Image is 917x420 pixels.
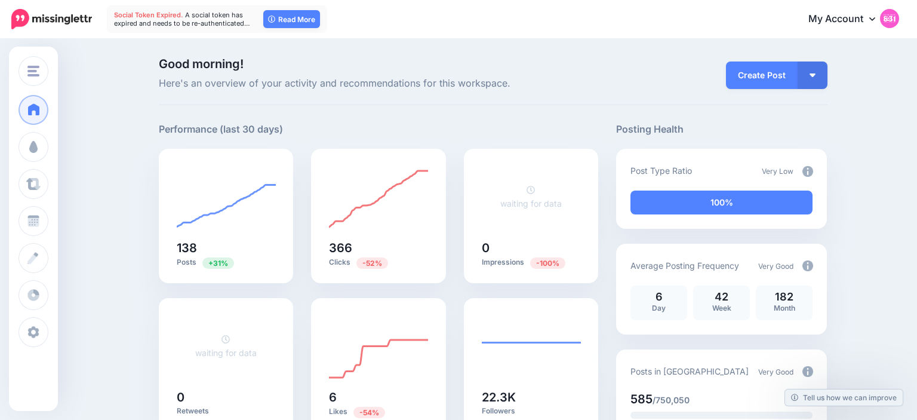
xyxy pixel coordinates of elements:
[177,406,276,416] p: Retweets
[27,66,39,76] img: menu.png
[329,406,428,418] p: Likes
[159,122,283,137] h5: Performance (last 30 days)
[758,262,793,271] span: Very Good
[329,242,428,254] h5: 366
[636,292,681,302] p: 6
[114,11,250,27] span: A social token has expired and needs to be re-authenticated…
[630,364,749,378] p: Posts in [GEOGRAPHIC_DATA]
[796,5,899,34] a: My Account
[159,76,599,91] span: Here's an overview of your activity and recommendations for this workspace.
[356,257,388,269] span: Previous period: 756
[114,11,183,19] span: Social Token Expired.
[263,10,320,28] a: Read More
[482,391,581,403] h5: 22.3K
[630,392,653,406] span: 585
[762,292,807,302] p: 182
[758,367,793,376] span: Very Good
[177,391,276,403] h5: 0
[712,303,731,312] span: Week
[482,242,581,254] h5: 0
[802,166,813,177] img: info-circle-grey.png
[482,257,581,268] p: Impressions
[802,366,813,377] img: info-circle-grey.png
[202,257,234,269] span: Previous period: 105
[802,260,813,271] img: info-circle-grey.png
[329,257,428,268] p: Clicks
[530,257,565,269] span: Previous period: 530
[159,57,244,71] span: Good morning!
[195,334,257,358] a: waiting for data
[177,257,276,268] p: Posts
[630,164,692,177] p: Post Type Ratio
[810,73,816,77] img: arrow-down-white.png
[785,390,903,406] a: Tell us how we can improve
[726,62,798,89] a: Create Post
[630,191,813,214] div: 100% of your posts in the last 30 days have been from Drip Campaigns
[482,406,581,416] p: Followers
[353,407,385,418] span: Previous period: 13
[652,303,666,312] span: Day
[762,167,793,176] span: Very Low
[329,391,428,403] h5: 6
[653,395,690,405] span: /750,050
[616,122,827,137] h5: Posting Health
[630,259,739,272] p: Average Posting Frequency
[774,303,795,312] span: Month
[699,292,744,302] p: 42
[177,242,276,254] h5: 138
[500,185,562,209] a: waiting for data
[11,9,92,29] img: Missinglettr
